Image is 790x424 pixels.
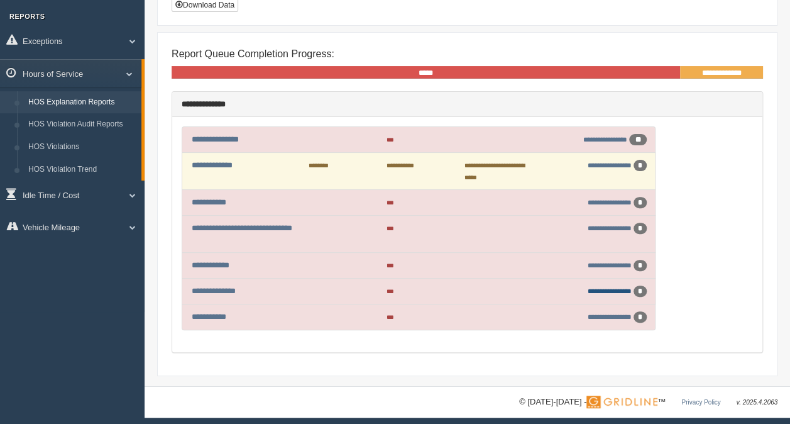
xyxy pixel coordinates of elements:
a: HOS Explanation Reports [23,91,141,114]
span: v. 2025.4.2063 [737,399,777,406]
h4: Report Queue Completion Progress: [172,48,763,60]
a: HOS Violations [23,136,141,159]
div: © [DATE]-[DATE] - ™ [519,396,777,409]
a: HOS Violation Audit Reports [23,113,141,136]
a: HOS Violation Trend [23,159,141,181]
a: Privacy Policy [681,399,720,406]
img: Gridline [586,396,657,408]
